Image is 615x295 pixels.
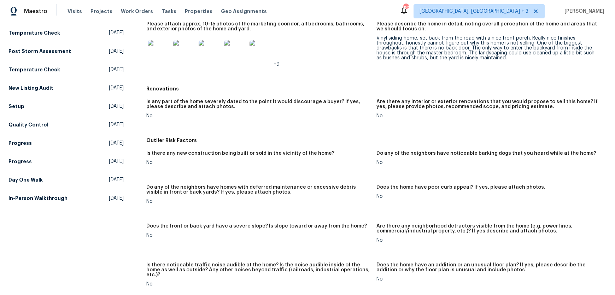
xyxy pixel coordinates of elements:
[109,195,124,202] span: [DATE]
[146,160,371,165] div: No
[8,48,71,55] h5: Post Storm Assessment
[403,4,408,11] div: 183
[162,9,176,14] span: Tasks
[376,185,545,190] h5: Does the home have poor curb appeal? If yes, please attach photos.
[146,99,371,109] h5: Is any part of the home severely dated to the point it would discourage a buyer? If yes, please d...
[376,22,601,31] h5: Please describe the home in detail, noting overall perception of the home and areas that we shoul...
[109,66,124,73] span: [DATE]
[146,282,371,287] div: No
[146,151,334,156] h5: Is there any new construction being built or sold in the vicinity of the home?
[274,62,280,67] span: +9
[8,26,124,39] a: Temperature Check[DATE]
[24,8,47,15] span: Maestro
[121,8,153,15] span: Work Orders
[562,8,604,15] span: [PERSON_NAME]
[146,262,371,277] h5: Is there noticeable traffic noise audible at the home? Is the noise audible inside of the home as...
[8,158,32,165] h5: Progress
[8,82,124,94] a: New Listing Audit[DATE]
[146,233,371,238] div: No
[8,137,124,149] a: Progress[DATE]
[8,84,53,92] h5: New Listing Audit
[185,8,212,15] span: Properties
[146,137,607,144] h5: Outlier Risk Factors
[8,155,124,168] a: Progress[DATE]
[376,194,601,199] div: No
[8,195,68,202] h5: In-Person Walkthrough
[8,66,60,73] h5: Temperature Check
[376,160,601,165] div: No
[109,29,124,36] span: [DATE]
[376,262,601,272] h5: Does the home have an addition or an unusual floor plan? If yes, please describe the addition or ...
[376,99,601,109] h5: Are there any interior or exterior renovations that you would propose to sell this home? If yes, ...
[8,121,48,128] h5: Quality Control
[376,151,596,156] h5: Do any of the neighbors have noticeable barking dogs that you heard while at the home?
[146,85,607,92] h5: Renovations
[8,63,124,76] a: Temperature Check[DATE]
[109,158,124,165] span: [DATE]
[109,140,124,147] span: [DATE]
[376,113,601,118] div: No
[68,8,82,15] span: Visits
[376,238,601,243] div: No
[376,36,601,60] div: Vinyl siding home, set back from the road with a nice front porch. Really nice finishes throughou...
[146,199,371,204] div: No
[90,8,112,15] span: Projects
[109,84,124,92] span: [DATE]
[376,224,601,234] h5: Are there any neighborhood detractors visible from the home (e.g. power lines, commercial/industr...
[8,103,24,110] h5: Setup
[109,103,124,110] span: [DATE]
[146,113,371,118] div: No
[8,29,60,36] h5: Temperature Check
[8,118,124,131] a: Quality Control[DATE]
[8,176,43,183] h5: Day One Walk
[8,45,124,58] a: Post Storm Assessment[DATE]
[109,48,124,55] span: [DATE]
[8,192,124,205] a: In-Person Walkthrough[DATE]
[376,277,601,282] div: No
[146,22,371,31] h5: Please attach approx. 10-15 photos of the marketing cooridor, all bedrooms, bathrooms, and exteri...
[8,173,124,186] a: Day One Walk[DATE]
[146,185,371,195] h5: Do any of the neighbors have homes with deferred maintenance or excessive debris visible in front...
[420,8,528,15] span: [GEOGRAPHIC_DATA], [GEOGRAPHIC_DATA] + 3
[146,224,367,229] h5: Does the front or back yard have a severe slope? Is slope toward or away from the home?
[109,176,124,183] span: [DATE]
[8,100,124,113] a: Setup[DATE]
[221,8,267,15] span: Geo Assignments
[109,121,124,128] span: [DATE]
[8,140,32,147] h5: Progress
